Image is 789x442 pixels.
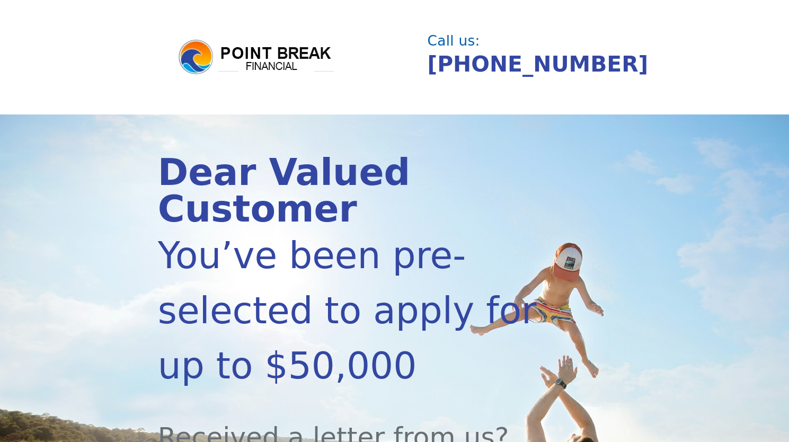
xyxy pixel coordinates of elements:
[158,228,560,393] div: You’ve been pre-selected to apply for up to $50,000
[158,154,560,228] div: Dear Valued Customer
[428,34,625,48] div: Call us:
[177,38,336,76] img: logo.png
[428,51,649,77] a: [PHONE_NUMBER]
